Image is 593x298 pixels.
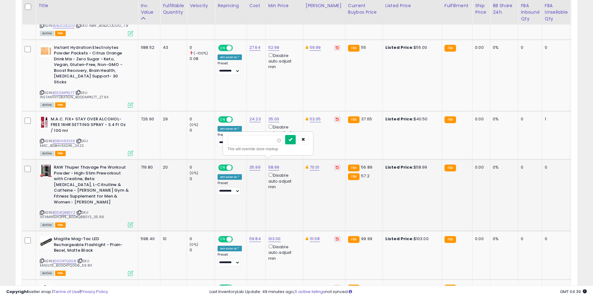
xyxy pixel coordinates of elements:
div: 10 [163,236,182,242]
span: OFF [232,237,242,242]
div: Ship Price [475,2,487,16]
div: Disable auto adjust min [268,172,298,190]
div: 0% [493,116,513,122]
small: FBA [348,173,360,180]
a: 24.23 [249,116,261,122]
a: B0DKQ8BSY2 [53,210,75,215]
span: FBA [55,151,66,156]
span: | SKU: VITAMINSHOPPE_B0DKQ8BSY2_35.99 [40,210,104,219]
span: 57.2 [361,173,369,179]
div: 0.08 [190,56,215,62]
img: 31LGRImEdJL._SL40_.jpg [40,45,52,57]
b: RAW Thuper Thavage Pre Workout Powder - High-Stim Preworkout with Creatine, Beta [MEDICAL_DATA], ... [54,165,129,207]
strong: Copyright [6,289,29,295]
span: OFF [232,165,242,170]
div: Fulfillment [445,2,470,9]
div: Inv. value [141,2,158,16]
div: ASIN: [40,236,133,275]
div: Fulfillable Quantity [163,2,184,16]
span: ON [219,165,227,170]
div: Amazon AI * [218,246,242,251]
div: 0 [521,116,537,122]
div: Listed Price [385,2,439,9]
div: 0% [493,45,513,50]
div: 0 [190,176,215,182]
div: 1188.52 [141,45,155,50]
span: 55 [361,44,366,50]
img: 41LOl5LPwUL._SL40_.jpg [40,236,52,249]
div: 0 [190,247,215,253]
div: $103.00 [385,236,437,242]
small: (0%) [190,122,198,127]
span: | SKU: INSTANTHYDRATION_B0DDMPKL7T_27.64 [40,90,109,100]
b: Listed Price: [385,164,414,170]
div: Current Buybox Price [348,2,380,16]
div: Preset: [218,61,242,75]
span: | SKU: ABW_B0BZCDC1ZG_7.8 [76,23,128,28]
small: FBA [348,236,360,243]
small: (0%) [190,242,198,247]
span: 37.65 [361,116,372,122]
span: 99.99 [361,236,372,242]
a: B0BZCDC1ZG [53,23,75,28]
div: 0 [190,165,215,170]
small: FBA [348,116,360,123]
div: 43 [163,45,182,50]
span: FBA [55,222,66,228]
a: 59.84 [249,236,261,242]
a: 111.08 [310,236,320,242]
div: 0 [521,45,537,50]
div: 0.00 [475,45,485,50]
div: Preset: [218,253,242,267]
span: FBA [55,31,66,36]
a: 53.05 [310,116,321,122]
div: Disable auto adjust min [268,52,298,70]
div: 726.90 [141,116,155,122]
a: 52.99 [268,44,280,51]
div: Velocity [190,2,212,9]
a: 58.99 [268,164,280,170]
div: Amazon AI * [218,174,242,180]
div: 29 [163,116,182,122]
a: Privacy Policy [81,289,108,295]
small: FBA [445,165,456,171]
small: FBA [445,236,456,243]
small: (-100%) [194,51,208,56]
span: OFF [232,45,242,50]
a: 35.99 [249,164,261,170]
div: Preset: [218,133,242,147]
div: ASIN: [40,45,133,107]
div: Amazon AI * [218,126,242,132]
b: Listed Price: [385,116,414,122]
div: FBA Unsellable Qty [545,2,568,22]
span: All listings currently available for purchase on Amazon [40,151,54,156]
div: 0.00 [475,236,485,242]
div: 0 [545,236,566,242]
span: All listings currently available for purchase on Amazon [40,222,54,228]
span: 2025-08-10 04:39 GMT [560,289,587,295]
span: ON [219,117,227,122]
img: 41KqxuFgh0L._SL40_.jpg [40,165,52,177]
div: Disable auto adjust min [268,123,298,142]
div: 719.80 [141,165,155,170]
div: 0.00 [475,165,485,170]
a: 59.99 [310,44,321,51]
div: 0 [545,45,566,50]
div: $40.50 [385,116,437,122]
div: 0% [493,165,513,170]
div: 598.40 [141,236,155,242]
div: 0 [521,165,537,170]
div: 0 [190,236,215,242]
small: FBA [445,116,456,123]
b: Instant Hydration Electrolytes Powder Packets - Citrus Orange Drink Mix - Zero Sugar - Keto, Vega... [54,45,129,87]
span: | SKU: MAGLITE_B00O47Q0G8_59.84 [40,258,92,268]
span: ON [219,45,227,50]
span: ON [219,237,227,242]
div: Preset: [218,181,242,195]
div: Cost [249,2,263,9]
span: All listings currently available for purchase on Amazon [40,271,54,276]
img: 41cPesLVVXL._SL40_.jpg [40,116,49,129]
b: Listed Price: [385,236,414,242]
a: B0DDMPKL7T [53,90,74,95]
div: [PERSON_NAME] [306,2,343,9]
